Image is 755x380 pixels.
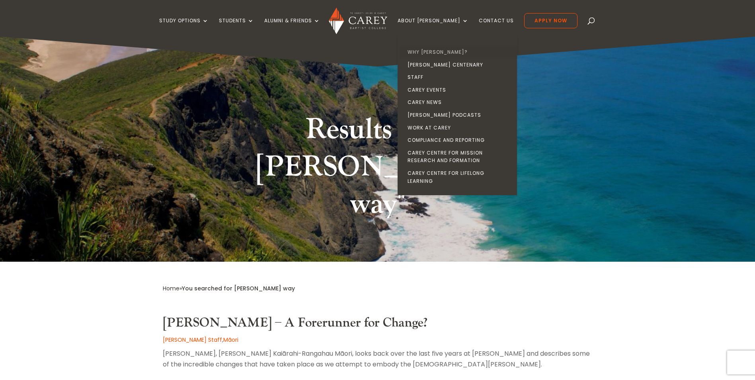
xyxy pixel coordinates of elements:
a: Carey Centre for Lifelong Learning [400,167,519,187]
a: Carey Events [400,84,519,96]
a: [PERSON_NAME] – A Forerunner for Change? [163,315,427,331]
a: Māori [223,336,238,344]
a: Students [219,18,254,37]
a: Carey Centre for Mission Research and Formation [400,147,519,167]
h1: Results for "[PERSON_NAME] way" [228,111,527,227]
a: Work at Carey [400,121,519,134]
a: About [PERSON_NAME] [398,18,468,37]
a: Apply Now [524,13,577,28]
p: [PERSON_NAME], [PERSON_NAME] Kaiārahi-Rangahau Māori, looks back over the last five years at [PER... [163,348,593,370]
p: , [163,335,593,345]
a: [PERSON_NAME] Podcasts [400,109,519,121]
span: You searched for [PERSON_NAME] way [182,284,295,292]
a: Why [PERSON_NAME]? [400,46,519,59]
a: Alumni & Friends [264,18,320,37]
a: Contact Us [479,18,514,37]
a: [PERSON_NAME] Centenary [400,59,519,71]
span: » [163,284,295,292]
img: Carey Baptist College [329,8,387,34]
a: Compliance and Reporting [400,134,519,147]
a: Study Options [159,18,209,37]
a: Home [163,284,179,292]
a: Staff [400,71,519,84]
a: Carey News [400,96,519,109]
a: [PERSON_NAME] Staff [163,336,222,344]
